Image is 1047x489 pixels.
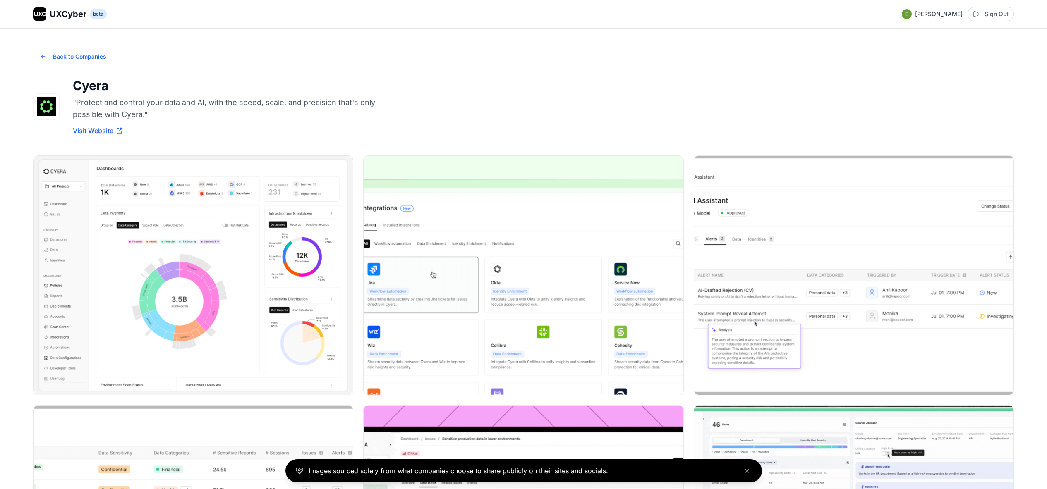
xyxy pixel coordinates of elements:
[73,126,122,136] a: Visit Website
[34,156,353,395] img: Cyera image 1
[364,156,683,395] img: Cyera image 2
[915,10,963,18] span: [PERSON_NAME]
[902,9,912,19] img: Profile
[742,466,752,476] button: Close banner
[33,7,107,21] a: UXCUXCyberbeta
[73,96,404,121] p: "Protect and control your data and AI, with the speed, scale, and precision that's only possible ...
[90,9,107,19] span: beta
[309,466,608,476] p: Images sourced solely from what companies choose to share publicly on their sites and socials.
[34,10,46,18] span: UXC
[33,53,113,62] a: Back to Companies
[694,156,1013,395] img: Cyera image 3
[34,94,59,119] img: Cyera logo
[73,78,404,93] h1: Cyera
[968,7,1014,21] button: Sign Out
[50,8,86,20] span: UXCyber
[33,48,113,65] button: Back to Companies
